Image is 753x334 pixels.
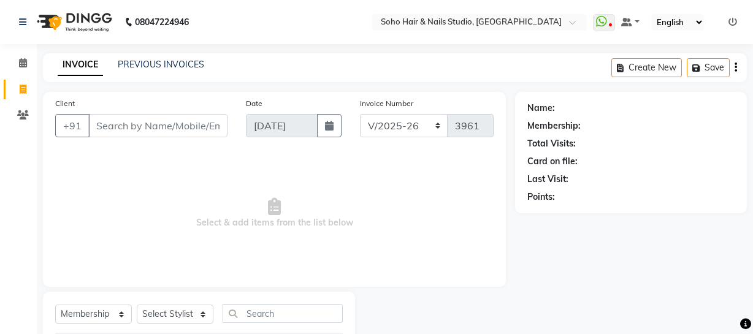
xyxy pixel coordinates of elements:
[135,5,189,39] b: 08047224946
[527,173,568,186] div: Last Visit:
[527,102,555,115] div: Name:
[527,191,555,203] div: Points:
[58,54,103,76] a: INVOICE
[88,114,227,137] input: Search by Name/Mobile/Email/Code
[527,137,576,150] div: Total Visits:
[246,98,262,109] label: Date
[527,155,578,168] div: Card on file:
[223,304,343,323] input: Search
[611,58,682,77] button: Create New
[118,59,204,70] a: PREVIOUS INVOICES
[55,98,75,109] label: Client
[360,98,413,109] label: Invoice Number
[31,5,115,39] img: logo
[527,120,581,132] div: Membership:
[687,58,730,77] button: Save
[55,152,494,275] span: Select & add items from the list below
[55,114,90,137] button: +91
